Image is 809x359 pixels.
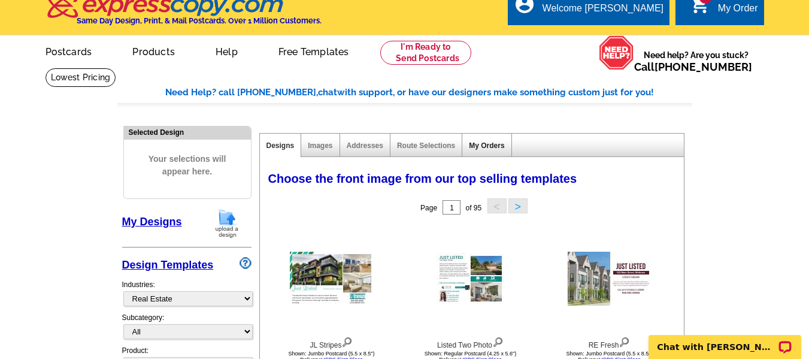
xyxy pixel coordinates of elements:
[689,1,758,16] a: 1 shopping_cart My Order
[641,321,809,359] iframe: LiveChat chat widget
[568,252,652,306] img: RE Fresh
[469,141,504,150] a: My Orders
[133,141,242,190] span: Your selections will appear here.
[266,141,295,150] a: Designs
[619,334,630,348] img: view design details
[634,61,752,73] span: Call
[211,208,243,239] img: upload-design
[122,312,252,345] div: Subcategory:
[634,49,758,73] span: Need help? Are you stuck?
[599,35,634,70] img: help
[308,141,332,150] a: Images
[508,198,528,213] button: >
[405,334,537,351] div: Listed Two Photo
[290,252,374,306] img: JL Stripes
[124,126,251,138] div: Selected Design
[437,253,505,304] img: Listed Two Photo
[46,2,322,25] a: Same Day Design, Print, & Mail Postcards. Over 1 Million Customers.
[268,172,577,185] span: Choose the front image from our top selling templates
[492,334,504,348] img: view design details
[655,61,752,73] a: [PHONE_NUMBER]
[26,37,111,65] a: Postcards
[196,37,257,65] a: Help
[465,204,481,212] span: of 95
[544,334,675,351] div: RE Fresh
[240,257,252,269] img: design-wizard-help-icon.png
[718,3,758,20] div: My Order
[318,87,337,98] span: chat
[77,16,322,25] h4: Same Day Design, Print, & Mail Postcards. Over 1 Million Customers.
[543,3,663,20] div: Welcome [PERSON_NAME]
[259,37,368,65] a: Free Templates
[347,141,383,150] a: Addresses
[122,259,214,271] a: Design Templates
[341,334,353,348] img: view design details
[397,141,455,150] a: Route Selections
[122,216,182,228] a: My Designs
[122,273,252,312] div: Industries:
[420,204,437,212] span: Page
[113,37,194,65] a: Products
[165,86,692,99] div: Need Help? call [PHONE_NUMBER], with support, or have our designers make something custom just fo...
[487,198,507,213] button: <
[266,334,398,351] div: JL Stripes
